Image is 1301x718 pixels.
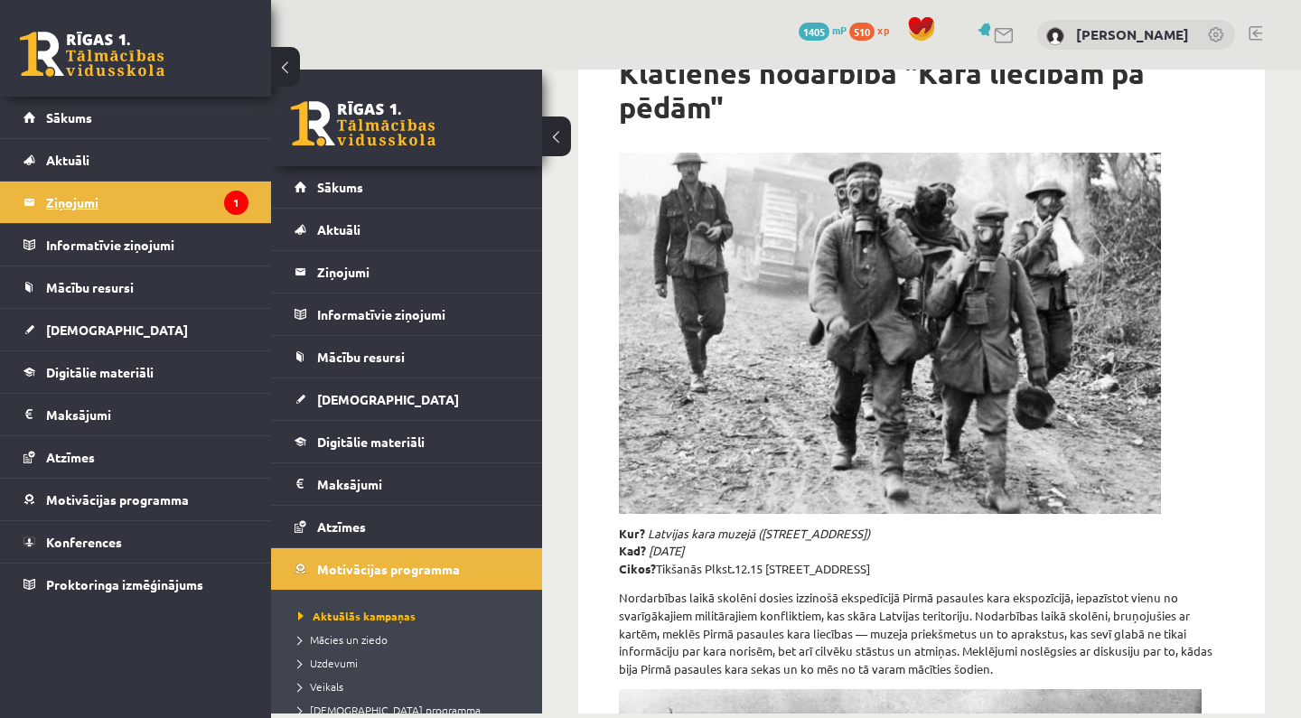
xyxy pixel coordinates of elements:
[46,279,134,295] span: Mācību resursi
[46,322,188,338] span: [DEMOGRAPHIC_DATA]
[23,309,248,350] a: [DEMOGRAPHIC_DATA]
[1076,25,1189,43] a: [PERSON_NAME]
[27,563,117,577] span: Mācies un ziedo
[27,585,253,601] a: Uzdevumi
[27,539,145,554] span: Aktuālās kampaņas
[46,491,189,508] span: Motivācijas programma
[23,182,248,223] a: Ziņojumi
[20,32,164,77] a: Rīgas 1. Tālmācības vidusskola
[378,473,413,489] em: [DATE]
[23,479,248,520] a: Motivācijas programma
[27,632,253,648] a: [DEMOGRAPHIC_DATA] programma
[46,364,154,380] span: Digitālie materiāli
[849,23,875,41] span: 510
[27,586,87,601] span: Uzdevumi
[23,139,248,181] a: Aktuāli
[799,23,847,37] a: 1405 mP
[23,351,248,393] a: Digitālie materiāli
[23,182,248,223] a: Ziņojumi1
[23,436,248,478] a: Atzīmes
[46,394,248,435] legend: Maksājumi
[348,83,890,444] img: mlarge_41ca464a.jpg
[46,109,92,126] span: Sākums
[23,394,248,435] a: Maksājumi
[348,455,953,508] p: Tikšanās Plkst 12.15 [STREET_ADDRESS]
[46,449,95,465] span: Atzīmes
[27,538,253,555] a: Aktuālās kampaņas
[46,576,203,592] span: Proktoringa izmēģinājums
[27,633,210,648] span: [DEMOGRAPHIC_DATA] programma
[46,224,248,266] legend: Informatīvie ziņojumi
[224,191,248,215] i: 1
[27,609,253,625] a: Veikals
[348,473,375,489] strong: Kad?
[23,266,248,308] a: Mācību resursi
[1046,27,1064,45] img: Izabella Bebre
[23,97,248,138] a: Sākums
[46,182,248,223] legend: Ziņojumi
[377,456,599,471] em: Latvijas kara muzejā ([STREET_ADDRESS])
[877,23,889,37] span: xp
[832,23,847,37] span: mP
[461,491,463,507] strong: .
[799,23,829,41] span: 1405
[348,519,953,609] p: Nordarbības laikā skolēni dosies izzinošā ekspedīcijā Pirmā pasaules kara ekspozīcijā, iepazīstot...
[23,564,248,605] a: Proktoringa izmēģinājums
[23,224,248,266] a: Informatīvie ziņojumi
[348,456,374,471] strong: Kur?
[23,521,248,563] a: Konferences
[849,23,898,37] a: 510 xp
[46,152,89,168] span: Aktuāli
[348,491,385,507] strong: Cikos?
[46,534,122,550] span: Konferences
[27,562,253,578] a: Mācies un ziedo
[27,610,72,624] span: Veikals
